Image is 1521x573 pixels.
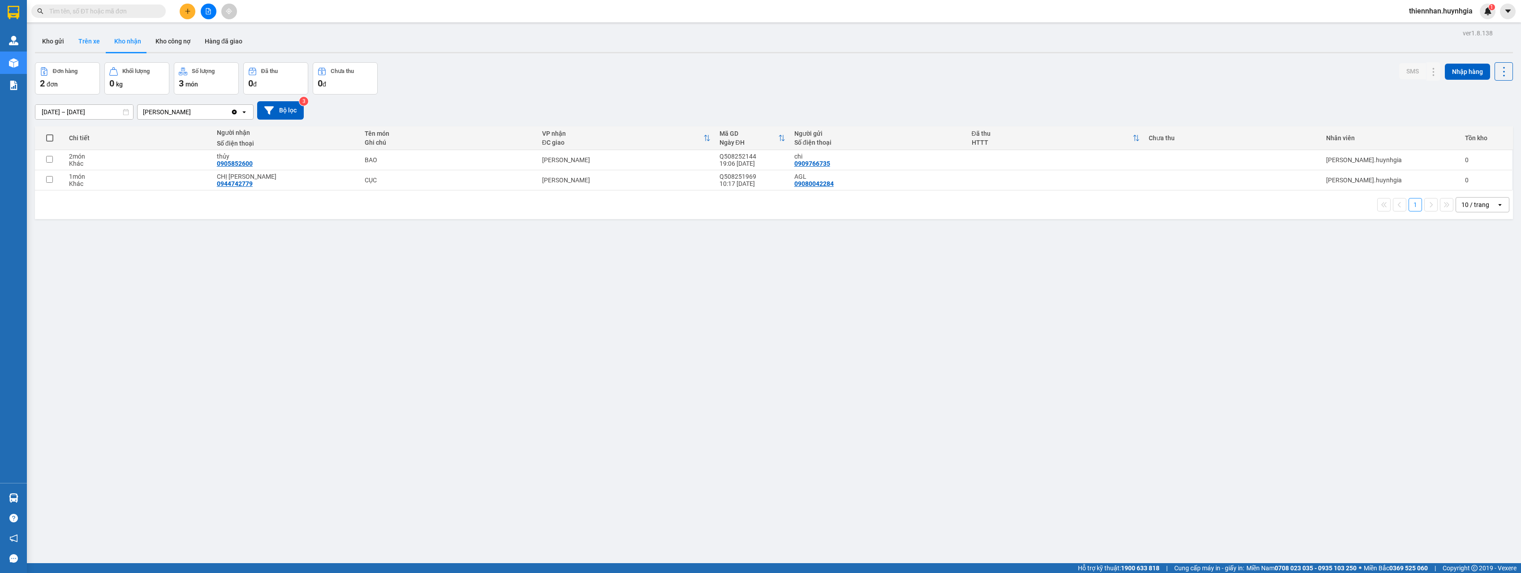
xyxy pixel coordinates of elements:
div: chi [794,153,963,160]
div: Khối lượng [122,68,150,74]
div: 10 / trang [1461,200,1489,209]
img: warehouse-icon [9,36,18,45]
button: Đã thu0đ [243,62,308,95]
div: Nhân viên [1326,134,1456,142]
div: Đã thu [261,68,278,74]
button: 1 [1409,198,1422,211]
div: 2 món [69,153,208,160]
div: Ghi chú [365,139,533,146]
div: Số điện thoại [794,139,963,146]
div: Tồn kho [1465,134,1508,142]
span: 0 [248,78,253,89]
img: icon-new-feature [1484,7,1492,15]
div: Số lượng [192,68,215,74]
div: 0905852600 [217,160,253,167]
div: Đơn hàng [53,68,78,74]
input: Selected Diên Khánh. [192,108,193,116]
div: nguyen.huynhgia [1326,177,1456,184]
th: Toggle SortBy [967,126,1145,150]
button: Nhập hàng [1445,64,1490,80]
div: thủy [217,153,356,160]
button: Đơn hàng2đơn [35,62,100,95]
div: BAO [365,156,533,164]
div: Chưa thu [1149,134,1317,142]
div: 09080042284 [794,180,834,187]
div: HTTT [972,139,1133,146]
span: 2 [40,78,45,89]
div: Người gửi [794,130,963,137]
span: đ [253,81,257,88]
span: search [37,8,43,14]
span: message [9,554,18,563]
button: Kho công nợ [148,30,198,52]
span: Hỗ trợ kỹ thuật: [1078,563,1159,573]
span: plus [185,8,191,14]
strong: 1900 633 818 [1121,564,1159,572]
span: món [185,81,198,88]
span: 0 [109,78,114,89]
button: Khối lượng0kg [104,62,169,95]
div: nguyen.huynhgia [1326,156,1456,164]
div: 1 món [69,173,208,180]
strong: 0369 525 060 [1389,564,1428,572]
div: Đã thu [972,130,1133,137]
input: Tìm tên, số ĐT hoặc mã đơn [49,6,155,16]
div: Q508252144 [720,153,785,160]
div: ĐC giao [542,139,703,146]
input: Select a date range. [35,105,133,119]
svg: open [241,108,248,116]
th: Toggle SortBy [538,126,715,150]
div: Mã GD [720,130,778,137]
img: warehouse-icon [9,493,18,503]
span: 1 [1490,4,1493,10]
button: Chưa thu0đ [313,62,378,95]
div: Q508251969 [720,173,785,180]
span: Miền Bắc [1364,563,1428,573]
div: Tên món [365,130,533,137]
strong: 0708 023 035 - 0935 103 250 [1275,564,1357,572]
img: logo-vxr [8,6,19,19]
button: Bộ lọc [257,101,304,120]
span: notification [9,534,18,543]
svg: Clear value [231,108,238,116]
button: plus [180,4,195,19]
span: file-add [205,8,211,14]
span: | [1166,563,1168,573]
div: [PERSON_NAME] [542,177,711,184]
div: Ngày ĐH [720,139,778,146]
th: Toggle SortBy [715,126,790,150]
span: question-circle [9,514,18,522]
sup: 1 [1489,4,1495,10]
button: aim [221,4,237,19]
div: CHỊ LỆ [217,173,356,180]
div: 0909766735 [794,160,830,167]
div: 10:17 [DATE] [720,180,785,187]
div: Người nhận [217,129,356,136]
button: Hàng đã giao [198,30,250,52]
button: Trên xe [71,30,107,52]
svg: open [1496,201,1504,208]
div: ver 1.8.138 [1463,28,1493,38]
span: copyright [1471,565,1478,571]
div: Chi tiết [69,134,208,142]
button: Kho nhận [107,30,148,52]
sup: 3 [299,97,308,106]
span: 3 [179,78,184,89]
div: Khác [69,160,208,167]
button: SMS [1399,63,1426,79]
img: solution-icon [9,81,18,90]
span: caret-down [1504,7,1512,15]
span: kg [116,81,123,88]
div: [PERSON_NAME] [542,156,711,164]
div: 0 [1465,156,1508,164]
span: thiennhan.huynhgia [1402,5,1480,17]
span: 0 [318,78,323,89]
span: aim [226,8,232,14]
span: đ [323,81,326,88]
div: Chưa thu [331,68,354,74]
div: VP nhận [542,130,703,137]
span: ⚪️ [1359,566,1362,570]
span: Cung cấp máy in - giấy in: [1174,563,1244,573]
button: caret-down [1500,4,1516,19]
img: warehouse-icon [9,58,18,68]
